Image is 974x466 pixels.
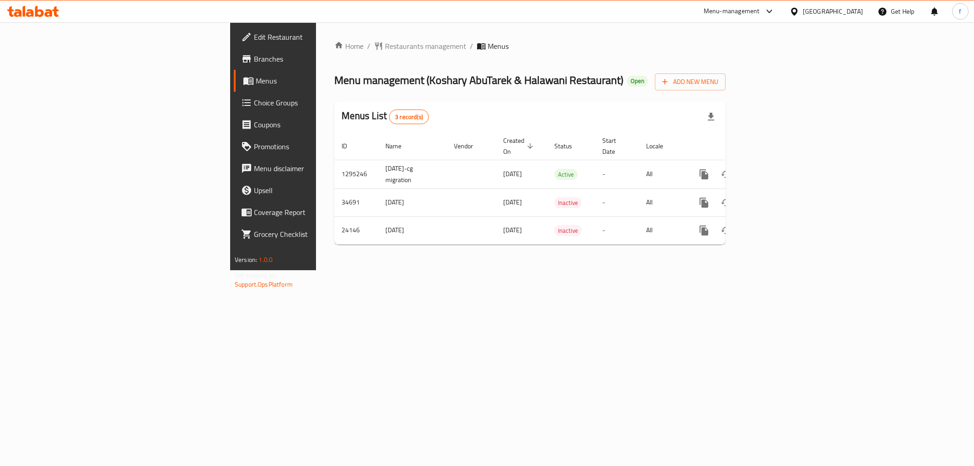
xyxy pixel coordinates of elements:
h2: Menus List [342,109,429,124]
span: Menus [256,75,385,86]
span: Branches [254,53,385,64]
a: Edit Restaurant [234,26,393,48]
td: All [639,188,686,216]
div: Open [627,76,648,87]
th: Actions [686,132,788,160]
div: Inactive [554,197,582,208]
td: [DATE] [378,188,447,216]
button: more [693,192,715,214]
a: Support.OpsPlatform [235,278,293,290]
nav: breadcrumb [334,41,726,52]
span: [DATE] [503,196,522,208]
a: Branches [234,48,393,70]
button: Change Status [715,220,737,241]
span: f [959,6,961,16]
span: Created On [503,135,536,157]
span: Promotions [254,141,385,152]
a: Grocery Checklist [234,223,393,245]
button: Add New Menu [655,73,726,90]
a: Menu disclaimer [234,157,393,179]
span: Grocery Checklist [254,229,385,240]
span: Restaurants management [385,41,466,52]
span: Menus [488,41,509,52]
span: Name [385,141,413,152]
td: All [639,160,686,188]
button: Change Status [715,163,737,185]
span: Upsell [254,185,385,196]
span: Menu disclaimer [254,163,385,174]
span: Inactive [554,225,582,236]
td: - [595,188,639,216]
td: - [595,160,639,188]
a: Menus [234,70,393,92]
span: Inactive [554,198,582,208]
div: Total records count [389,110,429,124]
span: [DATE] [503,224,522,236]
span: [DATE] [503,168,522,180]
span: Coupons [254,119,385,130]
div: Menu-management [704,6,760,17]
td: [DATE]-cg migration [378,160,447,188]
span: Status [554,141,584,152]
a: Choice Groups [234,92,393,114]
span: Add New Menu [662,76,718,88]
a: Restaurants management [374,41,466,52]
div: [GEOGRAPHIC_DATA] [803,6,863,16]
li: / [470,41,473,52]
span: Locale [646,141,675,152]
span: 1.0.0 [258,254,273,266]
span: 3 record(s) [390,113,428,121]
span: Active [554,169,578,180]
span: Get support on: [235,269,277,281]
button: more [693,163,715,185]
span: ID [342,141,359,152]
a: Upsell [234,179,393,201]
span: Choice Groups [254,97,385,108]
div: Inactive [554,225,582,236]
span: Start Date [602,135,628,157]
td: [DATE] [378,216,447,244]
button: more [693,220,715,241]
span: Vendor [454,141,485,152]
div: Export file [700,106,722,128]
button: Change Status [715,192,737,214]
span: Coverage Report [254,207,385,218]
span: Open [627,77,648,85]
span: Menu management ( Koshary AbuTarek & Halawani Restaurant ) [334,70,623,90]
table: enhanced table [334,132,788,245]
td: - [595,216,639,244]
a: Coupons [234,114,393,136]
a: Promotions [234,136,393,157]
td: All [639,216,686,244]
a: Coverage Report [234,201,393,223]
span: Edit Restaurant [254,31,385,42]
span: Version: [235,254,257,266]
